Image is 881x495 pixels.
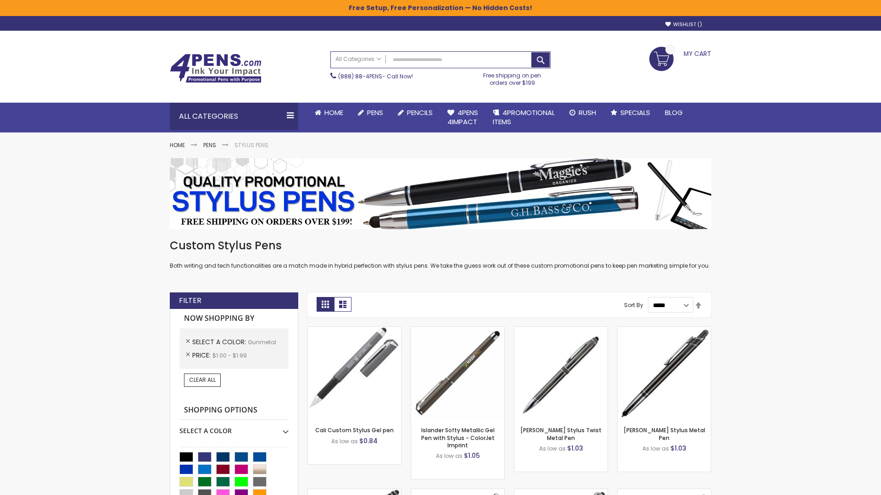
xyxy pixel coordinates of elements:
[447,108,478,126] span: 4Pens 4impact
[620,108,650,117] span: Specials
[324,108,343,117] span: Home
[436,452,463,460] span: As low as
[315,426,394,434] a: Cali Custom Stylus Gel pen
[179,401,289,420] strong: Shopping Options
[493,108,555,126] span: 4PROMOTIONAL ITEMS
[670,444,686,453] span: $1.03
[170,158,711,229] img: Stylus Pens
[411,326,504,334] a: Islander Softy Metallic Gel Pen with Stylus - ColorJet Imprint-Gunmetal
[170,238,711,253] h1: Custom Stylus Pens
[331,437,358,445] span: As low as
[367,108,383,117] span: Pens
[170,103,298,130] div: All Categories
[618,326,711,334] a: Olson Stylus Metal Pen-Gunmetal
[248,338,276,346] span: Gunmetal
[579,108,596,117] span: Rush
[234,141,268,149] strong: Stylus Pens
[624,426,705,441] a: [PERSON_NAME] Stylus Metal Pen
[390,103,440,123] a: Pencils
[338,72,382,80] a: (888) 88-4PENS
[514,326,608,334] a: Colter Stylus Twist Metal Pen-Gunmetal
[642,445,669,452] span: As low as
[170,54,262,83] img: 4Pens Custom Pens and Promotional Products
[665,21,702,28] a: Wishlist
[411,327,504,420] img: Islander Softy Metallic Gel Pen with Stylus - ColorJet Imprint-Gunmetal
[618,327,711,420] img: Olson Stylus Metal Pen-Gunmetal
[440,103,485,132] a: 4Pens4impact
[514,327,608,420] img: Colter Stylus Twist Metal Pen-Gunmetal
[212,352,247,359] span: $1.00 - $1.99
[179,296,201,306] strong: Filter
[567,444,583,453] span: $1.03
[407,108,433,117] span: Pencils
[192,337,248,346] span: Select A Color
[307,103,351,123] a: Home
[421,426,495,449] a: Islander Softy Metallic Gel Pen with Stylus - ColorJet Imprint
[562,103,603,123] a: Rush
[170,141,185,149] a: Home
[359,436,378,445] span: $0.84
[308,326,401,334] a: Cali Custom Stylus Gel pen-Gunmetal
[351,103,390,123] a: Pens
[189,376,216,384] span: Clear All
[192,351,212,360] span: Price
[203,141,216,149] a: Pens
[658,103,690,123] a: Blog
[485,103,562,132] a: 4PROMOTIONALITEMS
[179,420,289,435] div: Select A Color
[170,238,711,270] div: Both writing and tech functionalities are a match made in hybrid perfection with stylus pens. We ...
[338,72,413,80] span: - Call Now!
[464,451,480,460] span: $1.05
[665,108,683,117] span: Blog
[308,327,401,420] img: Cali Custom Stylus Gel pen-Gunmetal
[603,103,658,123] a: Specials
[184,374,221,386] a: Clear All
[331,52,386,67] a: All Categories
[179,309,289,328] strong: Now Shopping by
[335,55,381,63] span: All Categories
[474,68,551,87] div: Free shipping on pen orders over $199
[624,301,643,309] label: Sort By
[539,445,566,452] span: As low as
[520,426,602,441] a: [PERSON_NAME] Stylus Twist Metal Pen
[317,297,334,312] strong: Grid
